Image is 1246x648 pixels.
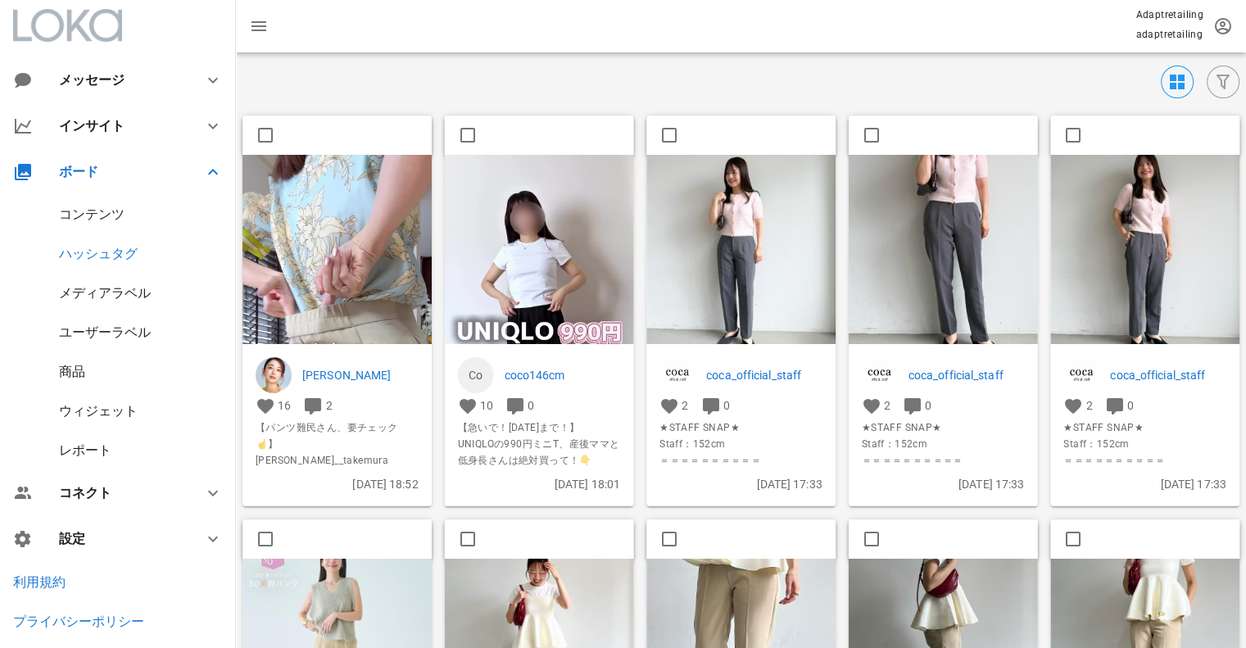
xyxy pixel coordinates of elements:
[862,475,1025,493] p: [DATE] 17:33
[59,324,151,340] a: ユーザーラベル
[884,399,890,412] span: 2
[445,155,634,491] img: firstframe
[659,436,822,452] span: Staff：152cm
[1063,419,1226,436] span: ★STAFF SNAP★
[13,574,66,590] a: 利用規約
[59,118,184,134] div: インサイト
[13,614,144,629] a: プライバシーポリシー
[302,366,419,384] p: miki__takemura
[505,366,621,384] a: coco146cm
[458,436,621,469] span: UNIQLOの990円ミニT、産後ママと低身長さんは絶対買って！👇
[1127,399,1134,412] span: 0
[256,357,292,393] img: miki__takemura
[59,403,138,419] a: ウィジェット
[59,531,184,546] div: 設定
[1063,436,1226,452] span: Staff：152cm
[302,366,419,384] a: [PERSON_NAME]
[59,164,184,179] div: ボード
[1085,399,1092,412] span: 2
[862,357,898,393] img: coca_official_staff
[1135,26,1203,43] p: adaptretailing
[862,452,1025,469] span: ＝＝＝＝＝＝＝＝＝＝
[908,366,1025,384] a: coca_official_staff
[646,155,836,344] img: 536334989_18069919367132517_5377199210189231922_n.jpg
[659,452,822,469] span: ＝＝＝＝＝＝＝＝＝＝
[659,475,822,493] p: [DATE] 17:33
[458,475,621,493] p: [DATE] 18:01
[59,442,111,458] a: レポート
[706,366,822,384] a: coca_official_staff
[925,399,931,412] span: 0
[278,399,291,412] span: 16
[682,399,688,412] span: 2
[256,419,419,452] span: 【パンツ難民さん、要チェック☝️】​
[458,419,621,436] span: 【急いで！[DATE]まで！】
[1135,7,1203,23] p: Adaptretailing
[326,399,333,412] span: 2
[1050,155,1239,344] img: 535757748_18069919385132517_84869669132481671_n.jpg
[528,399,534,412] span: 0
[59,285,151,301] a: メディアラベル
[59,206,125,222] a: コンテンツ
[59,485,184,501] div: コネクト
[256,475,419,493] p: [DATE] 18:52
[659,357,695,393] img: coca_official_staff
[242,155,432,491] img: firstframe
[458,357,494,393] a: Co
[862,419,1025,436] span: ★STAFF SNAP★
[480,399,493,412] span: 10
[1110,366,1226,384] a: coca_official_staff
[256,452,419,469] span: [PERSON_NAME]__takemura ​
[862,436,1025,452] span: Staff：152cm
[723,399,730,412] span: 0
[1063,475,1226,493] p: [DATE] 17:33
[59,246,138,261] a: ハッシュタグ
[1063,357,1099,393] img: coca_official_staff
[59,364,85,379] a: 商品
[849,155,1038,344] img: 534311212_18069919394132517_8791333159688103217_n.jpg
[59,72,177,88] div: メッセージ
[659,419,822,436] span: ★STAFF SNAP★
[1063,452,1226,469] span: ＝＝＝＝＝＝＝＝＝＝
